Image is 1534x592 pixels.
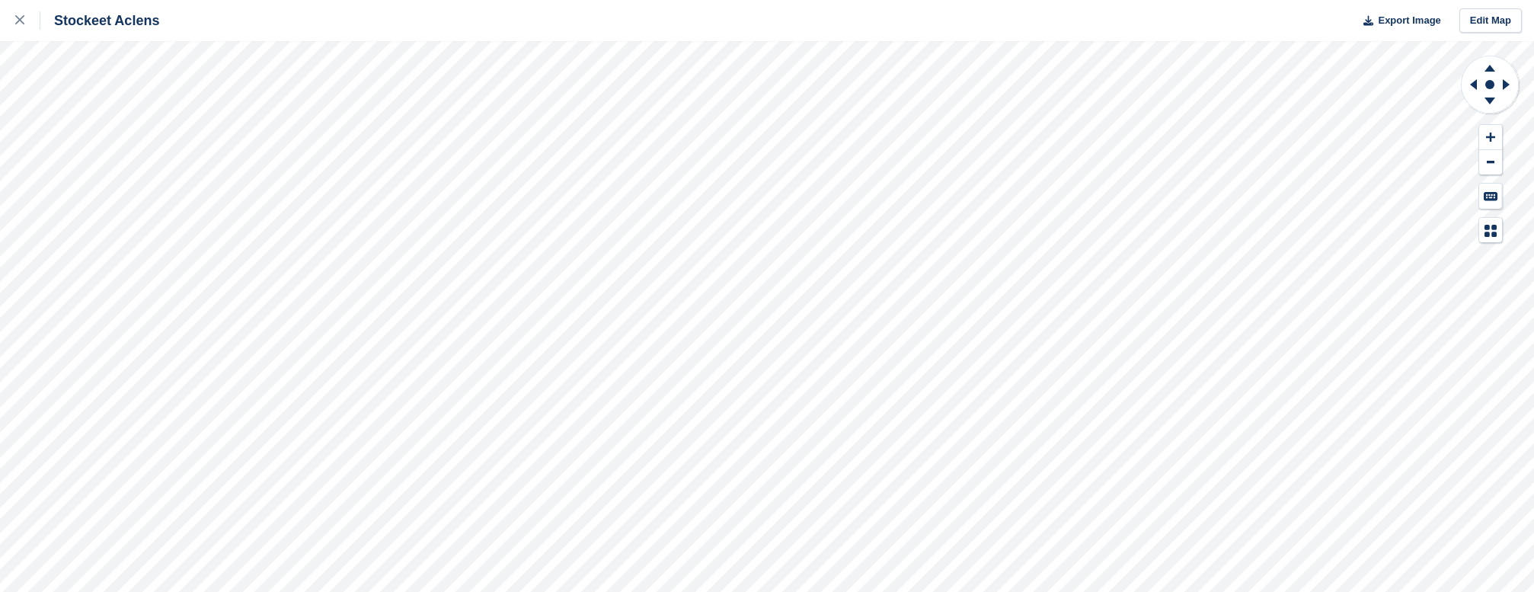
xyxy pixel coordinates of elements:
[1479,218,1502,243] button: Map Legend
[1459,8,1522,34] a: Edit Map
[1479,184,1502,209] button: Keyboard Shortcuts
[1479,125,1502,150] button: Zoom In
[1354,8,1441,34] button: Export Image
[1479,150,1502,175] button: Zoom Out
[40,11,159,30] div: Stockeet Aclens
[1378,13,1440,28] span: Export Image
